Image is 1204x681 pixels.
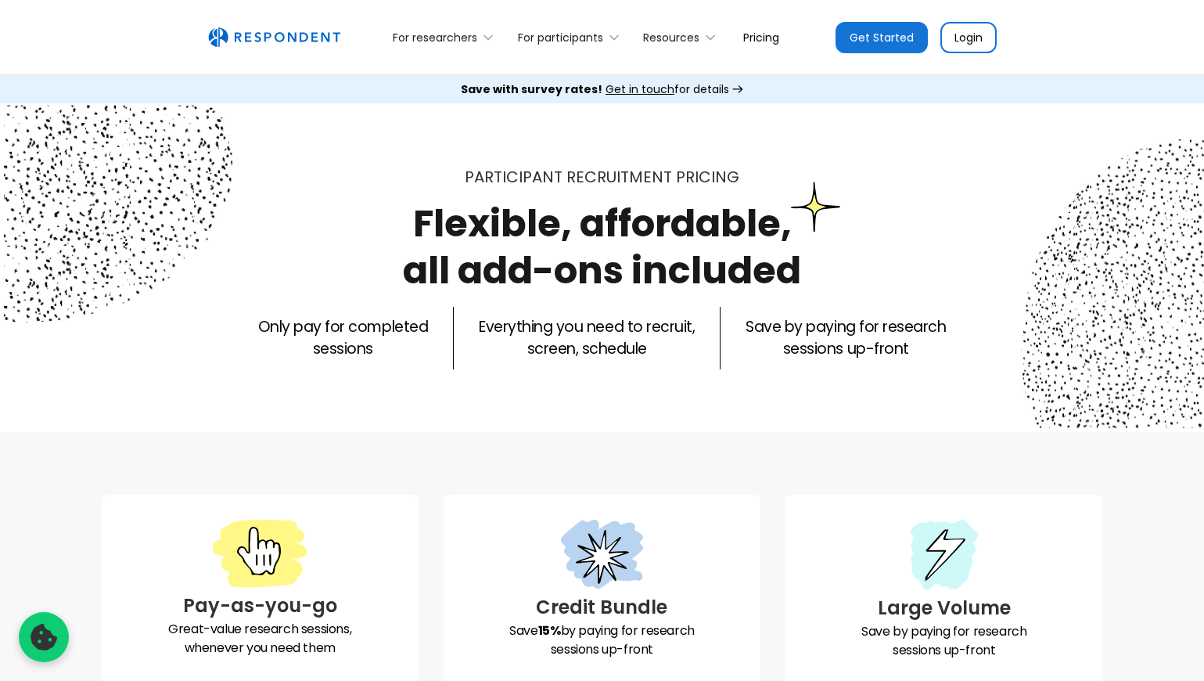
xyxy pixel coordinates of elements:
[403,197,801,297] h1: Flexible, affordable, all add-ons included
[114,592,406,620] h3: Pay-as-you-go
[518,30,603,45] div: For participants
[606,81,674,97] span: Get in touch
[384,19,509,56] div: For researchers
[461,81,729,97] div: for details
[465,166,672,188] span: Participant recruitment
[461,81,602,97] strong: Save with survey rates!
[643,30,699,45] div: Resources
[798,594,1090,622] h3: Large Volume
[456,622,748,659] p: Save by paying for research sessions up-front
[538,622,561,640] strong: 15%
[114,620,406,658] p: Great-value research sessions, whenever you need them
[258,316,428,360] p: Only pay for completed sessions
[479,316,695,360] p: Everything you need to recruit, screen, schedule
[798,622,1090,660] p: Save by paying for research sessions up-front
[634,19,731,56] div: Resources
[393,30,477,45] div: For researchers
[731,19,792,56] a: Pricing
[208,27,340,48] img: Untitled UI logotext
[746,316,946,360] p: Save by paying for research sessions up-front
[208,27,340,48] a: home
[676,166,739,188] span: PRICING
[509,19,634,56] div: For participants
[836,22,928,53] a: Get Started
[456,593,748,622] h3: Credit Bundle
[940,22,997,53] a: Login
